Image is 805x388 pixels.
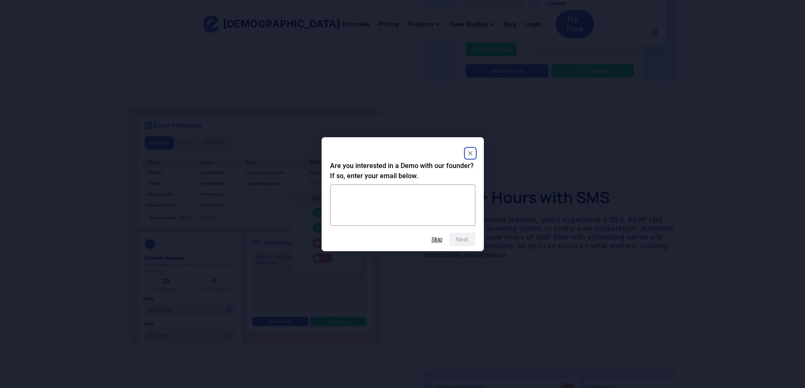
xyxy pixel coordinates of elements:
[330,161,475,181] h2: Are you interested in a Demo with our founder? If so, enter your email below.
[322,137,484,251] dialog: Are you interested in a Demo with our founder? If so, enter your email below.
[449,233,475,246] button: Next question
[465,148,475,158] button: Close
[431,236,442,243] button: Skip
[330,185,475,226] textarea: Are you interested in a Demo with our founder? If so, enter your email below.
